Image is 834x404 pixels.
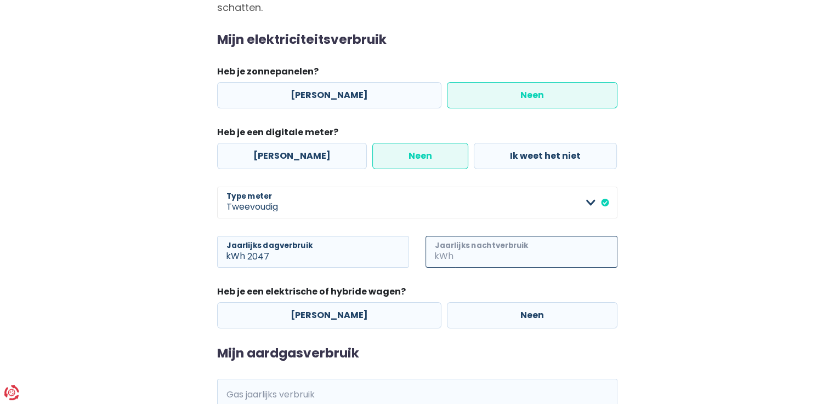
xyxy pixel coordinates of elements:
[217,346,617,361] h2: Mijn aardgasverbruik
[372,143,468,169] label: Neen
[217,236,247,268] span: kWh
[217,302,441,328] label: [PERSON_NAME]
[217,65,617,82] legend: Heb je zonnepanelen?
[217,143,367,169] label: [PERSON_NAME]
[217,82,441,108] label: [PERSON_NAME]
[425,236,456,268] span: kWh
[447,82,617,108] label: Neen
[217,32,617,48] h2: Mijn elektriciteitsverbruik
[474,143,617,169] label: Ik weet het niet
[217,126,617,143] legend: Heb je een digitale meter?
[217,285,617,302] legend: Heb je een elektrische of hybride wagen?
[447,302,617,328] label: Neen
